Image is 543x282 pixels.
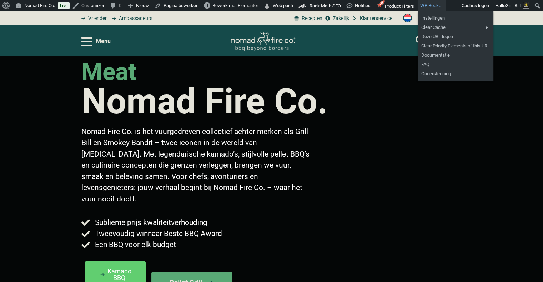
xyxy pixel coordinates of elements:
[81,84,328,119] h1: Nomad Fire Co.
[96,37,111,46] span: Menu
[107,268,131,281] span: Kamado BBQ
[263,1,271,11] span: 
[110,15,152,22] a: grill bill ambassadors
[403,14,412,22] img: Nederlands
[506,3,521,8] span: Grill Bill
[523,2,529,9] img: Avatar of Grill Bill
[300,15,322,22] span: Recepten
[418,51,493,60] a: Documentatie
[418,41,493,51] a: Clear Priority Elements of this URL
[81,126,313,205] p: Nomad Fire Co. is het vuurgedreven collectief achter merken als Grill Bill en Smokey Bandit – twe...
[212,3,258,8] span: Bewerk met Elementor
[418,23,493,32] div: Clear Cache
[310,3,341,9] span: Rank Math SEO
[79,15,108,22] a: grill bill vrienden
[93,217,207,228] span: Sublieme prijs kwaliteitverhouding
[293,15,322,22] a: BBQ recepten
[351,15,392,22] a: grill bill klantenservice
[81,60,136,84] h2: meat
[418,14,493,23] a: Instellingen
[324,15,349,22] a: grill bill zakeljk
[81,35,111,48] div: Open/Close Menu
[117,15,152,22] span: Ambassadeurs
[418,32,493,41] a: Deze URL legen
[86,15,108,22] span: Vrienden
[231,32,295,51] img: Nomad Logo
[331,15,349,22] span: Zakelijk
[416,12,432,25] a: Switch to Engels
[416,36,424,45] a: mijn account
[418,60,493,69] a: FAQ
[93,239,176,250] span: Een BBQ voor elk budget
[93,228,222,239] span: Tweevoudig winnaar Beste BBQ Award
[358,15,392,22] span: Klantenservice
[58,2,70,9] a: Live
[418,69,493,78] a: Ondersteuning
